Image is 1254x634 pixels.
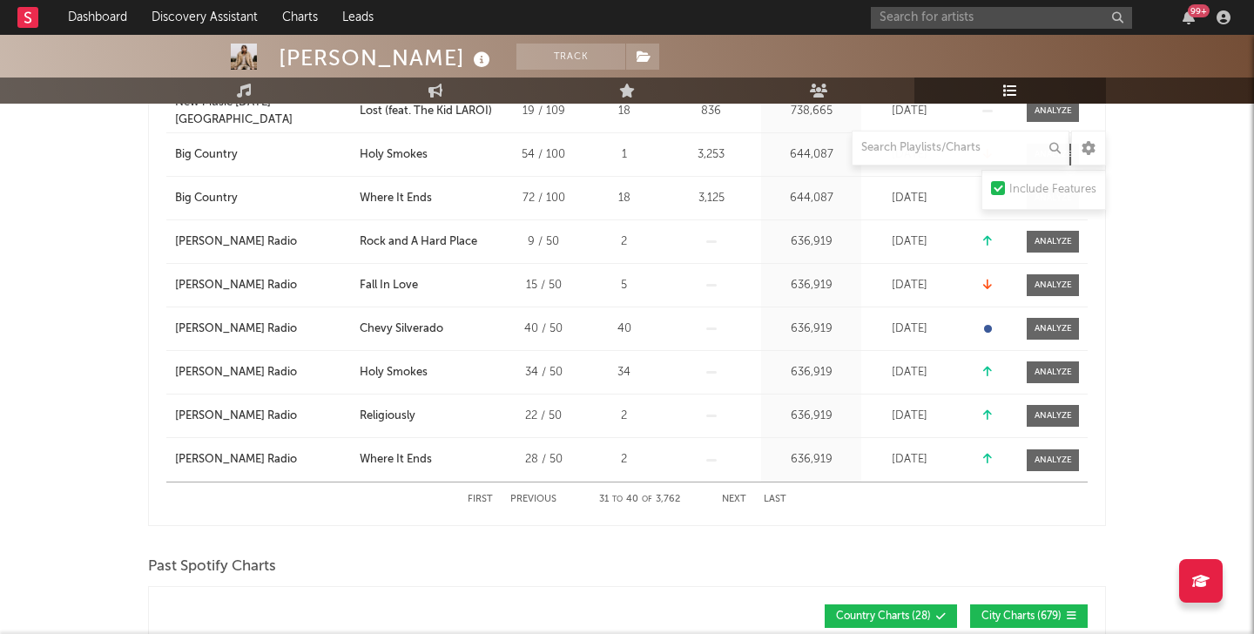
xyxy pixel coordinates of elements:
[504,277,583,294] div: 15 / 50
[642,496,652,503] span: of
[510,495,556,504] button: Previous
[504,190,583,207] div: 72 / 100
[665,103,757,120] div: 836
[360,451,432,469] div: Where It Ends
[175,233,351,251] a: [PERSON_NAME] Radio
[852,131,1069,165] input: Search Playlists/Charts
[175,146,351,164] a: Big Country
[175,408,297,425] div: [PERSON_NAME] Radio
[765,277,857,294] div: 636,919
[591,451,657,469] div: 2
[665,190,757,207] div: 3,125
[866,190,953,207] div: [DATE]
[1009,179,1096,200] div: Include Features
[360,190,432,207] div: Where It Ends
[765,233,857,251] div: 636,919
[591,103,657,120] div: 18
[591,277,657,294] div: 5
[866,408,953,425] div: [DATE]
[360,320,443,338] div: Chevy Silverado
[765,451,857,469] div: 636,919
[722,495,746,504] button: Next
[175,364,351,381] a: [PERSON_NAME] Radio
[175,451,351,469] a: [PERSON_NAME] Radio
[765,408,857,425] div: 636,919
[175,190,351,207] a: Big Country
[764,495,786,504] button: Last
[279,44,495,72] div: [PERSON_NAME]
[866,364,953,381] div: [DATE]
[175,277,351,294] a: [PERSON_NAME] Radio
[516,44,625,70] button: Track
[504,408,583,425] div: 22 / 50
[665,146,757,164] div: 3,253
[504,146,583,164] div: 54 / 100
[981,611,1062,622] span: City Charts ( 679 )
[504,103,583,120] div: 19 / 109
[591,233,657,251] div: 2
[175,190,238,207] div: Big Country
[591,408,657,425] div: 2
[970,604,1088,628] button: City Charts(679)
[591,190,657,207] div: 18
[825,604,957,628] button: Country Charts(28)
[871,7,1132,29] input: Search for artists
[504,364,583,381] div: 34 / 50
[591,364,657,381] div: 34
[836,611,931,622] span: Country Charts ( 28 )
[175,277,297,294] div: [PERSON_NAME] Radio
[175,451,297,469] div: [PERSON_NAME] Radio
[175,364,297,381] div: [PERSON_NAME] Radio
[866,451,953,469] div: [DATE]
[765,364,857,381] div: 636,919
[866,320,953,338] div: [DATE]
[866,103,953,120] div: [DATE]
[360,408,415,425] div: Religiously
[360,233,477,251] div: Rock and A Hard Place
[360,277,418,294] div: Fall In Love
[360,364,428,381] div: Holy Smokes
[612,496,623,503] span: to
[765,190,857,207] div: 644,087
[591,489,687,510] div: 31 40 3,762
[765,320,857,338] div: 636,919
[468,495,493,504] button: First
[175,146,238,164] div: Big Country
[175,320,297,338] div: [PERSON_NAME] Radio
[866,277,953,294] div: [DATE]
[175,233,297,251] div: [PERSON_NAME] Radio
[175,94,351,128] a: New Music [DATE] [GEOGRAPHIC_DATA]
[360,103,492,120] div: Lost (feat. The Kid LAROI)
[1183,10,1195,24] button: 99+
[1188,4,1210,17] div: 99 +
[765,103,857,120] div: 738,665
[504,320,583,338] div: 40 / 50
[765,146,857,164] div: 644,087
[175,408,351,425] a: [PERSON_NAME] Radio
[504,451,583,469] div: 28 / 50
[360,146,428,164] div: Holy Smokes
[175,320,351,338] a: [PERSON_NAME] Radio
[591,146,657,164] div: 1
[866,233,953,251] div: [DATE]
[591,320,657,338] div: 40
[148,556,276,577] span: Past Spotify Charts
[504,233,583,251] div: 9 / 50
